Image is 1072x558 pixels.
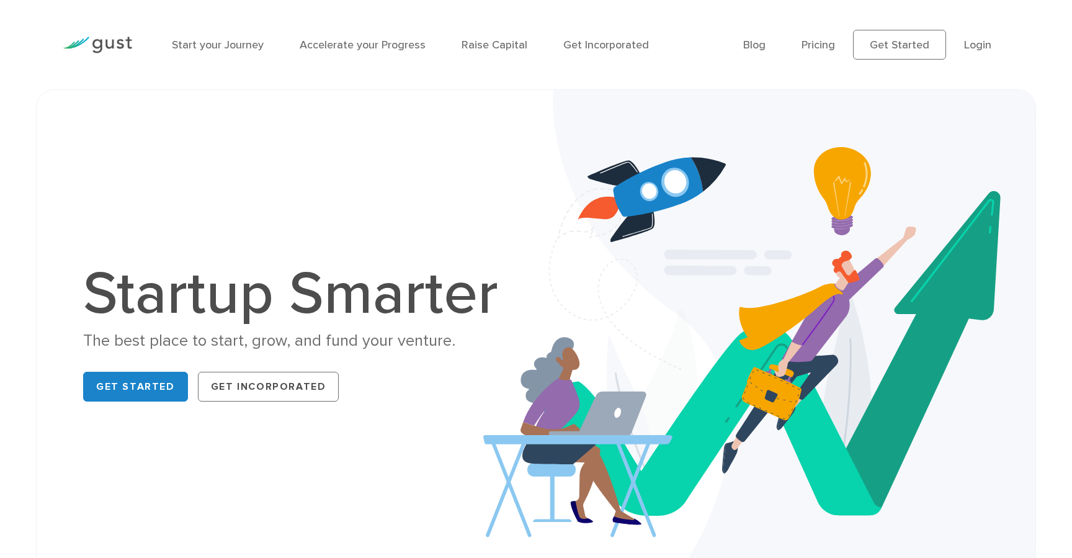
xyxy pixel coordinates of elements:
h1: Startup Smarter [83,264,511,324]
a: Blog [743,38,766,52]
a: Raise Capital [462,38,527,52]
a: Accelerate your Progress [300,38,426,52]
a: Get Incorporated [198,372,339,402]
a: Login [964,38,991,52]
a: Get Started [853,30,946,60]
img: Gust Logo [63,37,132,53]
a: Get Incorporated [563,38,649,52]
a: Pricing [802,38,835,52]
div: The best place to start, grow, and fund your venture. [83,330,511,352]
a: Get Started [83,372,188,402]
a: Start your Journey [172,38,264,52]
